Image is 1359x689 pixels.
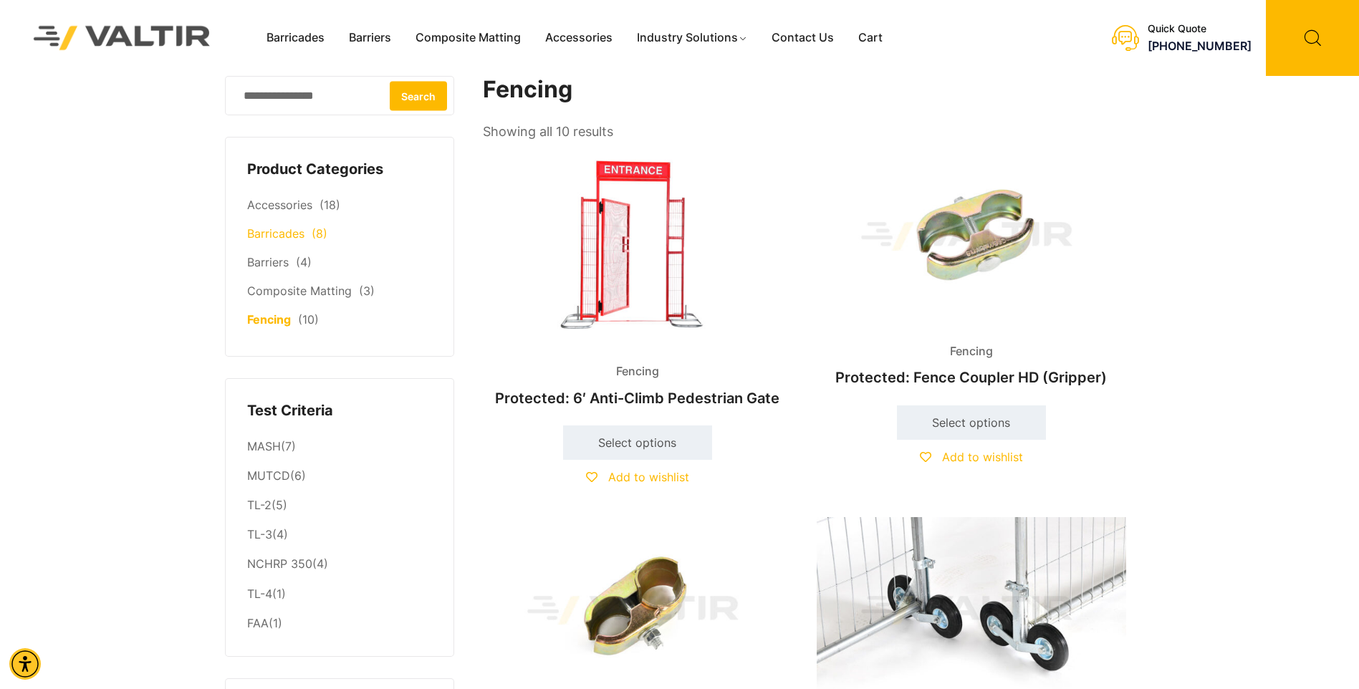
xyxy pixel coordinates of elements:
li: (5) [247,491,432,521]
a: Add to wishlist [586,470,689,484]
input: Search for: [225,76,454,115]
a: Barriers [337,27,403,49]
a: Industry Solutions [625,27,760,49]
h2: Protected: Fence Coupler HD (Gripper) [817,362,1126,393]
h4: Product Categories [247,159,432,180]
div: Quick Quote [1148,23,1252,35]
a: Add to wishlist [920,450,1023,464]
li: (1) [247,579,432,609]
span: (8) [312,226,327,241]
a: call (888) 496-3625 [1148,39,1252,53]
p: Showing all 10 results [483,120,613,144]
a: Accessories [247,198,312,212]
a: Barricades [254,27,337,49]
a: Accessories [533,27,625,49]
li: (4) [247,521,432,550]
a: Barriers [247,255,289,269]
a: Fencing [247,312,291,327]
div: Accessibility Menu [9,648,41,680]
h2: Protected: 6′ Anti-Climb Pedestrian Gate [483,382,792,414]
li: (1) [247,609,432,635]
a: Composite Matting [247,284,352,298]
a: MASH [247,439,281,453]
a: Select options for “6' Anti-Climb Pedestrian Gate” [563,425,712,460]
a: TL-2 [247,498,272,512]
a: FencingProtected: 6′ Anti-Climb Pedestrian Gate [483,143,792,414]
span: Fencing [605,361,670,382]
a: Barricades [247,226,304,241]
button: Search [390,81,447,110]
a: TL-4 [247,587,272,601]
li: (4) [247,550,432,579]
img: Valtir Rentals [15,7,229,68]
a: FAA [247,616,269,630]
a: Composite Matting [403,27,533,49]
li: (7) [247,432,432,461]
span: Add to wishlist [608,470,689,484]
span: (4) [296,255,312,269]
a: MUTCD [247,468,290,483]
span: (18) [320,198,340,212]
a: TL-3 [247,527,272,541]
span: (10) [298,312,319,327]
h4: Test Criteria [247,400,432,422]
a: NCHRP 350 [247,556,312,571]
a: Cart [846,27,895,49]
span: Fencing [939,341,1004,362]
a: FencingProtected: Fence Coupler HD (Gripper) [817,143,1126,393]
a: Select options for “Fence Coupler HD (Gripper)” [897,405,1046,440]
span: (3) [359,284,375,298]
span: Add to wishlist [942,450,1023,464]
a: Contact Us [759,27,846,49]
h1: Fencing [483,76,1128,104]
li: (6) [247,462,432,491]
